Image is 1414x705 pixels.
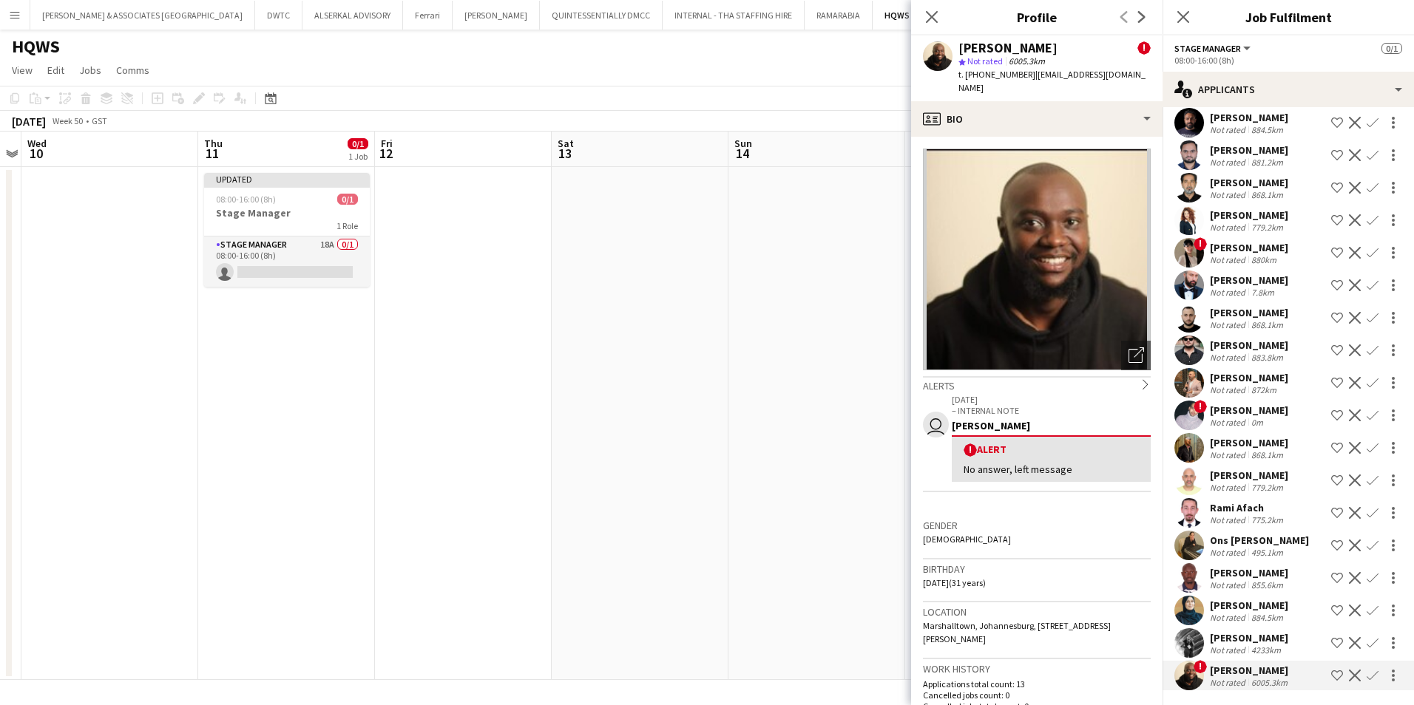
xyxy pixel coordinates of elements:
div: 495.1km [1248,547,1286,558]
app-card-role: Stage Manager18A0/108:00-16:00 (8h) [204,236,370,287]
span: [DATE] (31 years) [923,577,986,588]
span: 15 [909,145,930,162]
span: ! [1194,237,1207,251]
span: ! [964,443,977,457]
div: [PERSON_NAME] [958,41,1058,55]
span: Thu [204,137,223,150]
div: [PERSON_NAME] [1210,338,1288,352]
div: [PERSON_NAME] [1210,436,1288,449]
div: Not rated [1210,514,1248,525]
button: RAMARABIA [805,1,873,30]
button: ALSERKAL ADVISORY [302,1,403,30]
div: 872km [1248,384,1279,395]
span: [DEMOGRAPHIC_DATA] [923,534,1011,545]
span: Stage Manager [1174,43,1241,54]
span: Comms [116,64,149,77]
app-job-card: Updated08:00-16:00 (8h)0/1Stage Manager1 RoleStage Manager18A0/108:00-16:00 (8h) [204,173,370,287]
div: Not rated [1210,417,1248,428]
div: [PERSON_NAME] [1210,176,1288,189]
span: 12 [379,145,393,162]
span: Sun [734,137,752,150]
div: [PERSON_NAME] [1210,631,1288,644]
span: Fri [381,137,393,150]
span: 0/1 [1381,43,1402,54]
span: Wed [27,137,47,150]
div: [DATE] [12,114,46,129]
div: No answer, left message [964,463,1139,476]
span: t. [PHONE_NUMBER] [958,69,1035,80]
div: Not rated [1210,287,1248,298]
button: [PERSON_NAME] [453,1,540,30]
button: QUINTESSENTIALLY DMCC [540,1,663,30]
div: [PERSON_NAME] [1210,208,1288,222]
button: INTERNAL - THA STAFFING HIRE [663,1,805,30]
div: 08:00-16:00 (8h) [1174,55,1402,66]
div: Not rated [1210,157,1248,168]
div: Rami Afach [1210,501,1286,514]
p: Applications total count: 13 [923,678,1151,689]
div: 4233km [1248,644,1284,655]
div: 868.1km [1248,449,1286,460]
div: GST [92,115,107,126]
div: 868.1km [1248,189,1286,200]
span: Sat [558,137,574,150]
h3: Gender [923,519,1151,532]
a: Comms [110,61,155,80]
div: Not rated [1210,547,1248,558]
div: Open photos pop-in [1121,341,1151,370]
div: Not rated [1210,319,1248,330]
div: [PERSON_NAME] [1210,599,1288,612]
span: 13 [555,145,574,162]
div: 884.5km [1248,612,1286,623]
div: 880km [1248,254,1279,265]
div: [PERSON_NAME] [1210,403,1288,417]
div: Not rated [1210,612,1248,623]
div: Alert [964,443,1139,457]
div: 779.2km [1248,222,1286,233]
div: [PERSON_NAME] [1210,664,1290,677]
span: Not rated [967,55,1003,67]
div: Not rated [1210,189,1248,200]
span: View [12,64,33,77]
button: HQWS [873,1,922,30]
div: [PERSON_NAME] [1210,371,1288,384]
span: 11 [202,145,223,162]
span: 0/1 [337,194,358,205]
div: Not rated [1210,352,1248,363]
h3: Birthday [923,562,1151,576]
span: 10 [25,145,47,162]
h3: Stage Manager [204,206,370,219]
div: 883.8km [1248,352,1286,363]
a: Jobs [73,61,107,80]
span: 1 Role [336,220,358,231]
div: 775.2km [1248,514,1286,525]
button: Stage Manager [1174,43,1253,54]
div: [PERSON_NAME] [1210,469,1288,482]
button: [PERSON_NAME] & ASSOCIATES [GEOGRAPHIC_DATA] [30,1,255,30]
h3: Job Fulfilment [1163,7,1414,27]
span: Week 50 [49,115,86,126]
div: Not rated [1210,482,1248,493]
span: ! [1194,660,1207,673]
div: 868.1km [1248,319,1286,330]
div: 779.2km [1248,482,1286,493]
div: Not rated [1210,579,1248,590]
span: Edit [47,64,64,77]
div: [PERSON_NAME] [1210,273,1288,287]
div: 7.8km [1248,287,1277,298]
div: Not rated [1210,677,1248,688]
div: Not rated [1210,449,1248,460]
div: [PERSON_NAME] [1210,566,1288,579]
div: Updated [204,173,370,185]
p: [DATE] [952,394,1151,405]
button: DWTC [255,1,302,30]
p: Cancelled jobs count: 0 [923,689,1151,701]
div: Not rated [1210,644,1248,655]
span: 08:00-16:00 (8h) [216,194,276,205]
span: Marshalltown, Johannesburg, [STREET_ADDRESS][PERSON_NAME] [923,620,1111,644]
div: [PERSON_NAME] [1210,241,1288,254]
h3: Location [923,605,1151,619]
div: 1 Job [348,151,368,162]
div: 6005.3km [1248,677,1290,688]
span: Jobs [79,64,101,77]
